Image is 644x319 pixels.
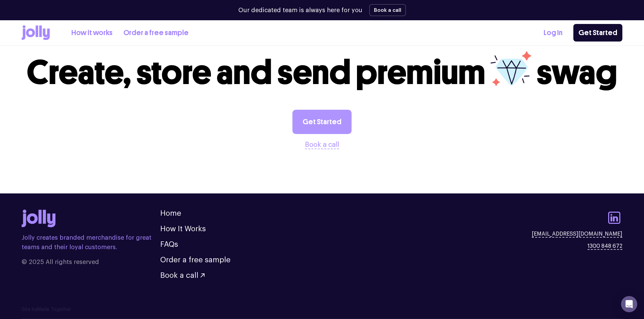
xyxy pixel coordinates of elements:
[160,272,198,279] span: Book a call
[160,241,178,248] a: FAQs
[37,307,71,312] a: Made Together
[588,242,622,250] a: 1300 848 672
[27,52,485,93] span: Create, store and send premium
[536,52,617,93] span: swag
[71,27,113,38] a: How it works
[22,233,160,252] p: Jolly creates branded merchandise for great teams and their loyal customers.
[160,210,181,217] a: Home
[160,272,205,279] button: Book a call
[573,24,622,42] a: Get Started
[292,110,352,134] a: Get Started
[238,6,362,15] p: Our dedicated team is always here for you
[532,230,622,238] a: [EMAIL_ADDRESS][DOMAIN_NAME]
[621,296,637,312] div: Open Intercom Messenger
[160,256,231,264] a: Order a free sample
[123,27,189,38] a: Order a free sample
[305,139,339,150] button: Book a call
[544,27,563,38] a: Log In
[160,225,206,233] a: How It Works
[22,257,160,267] span: © 2025 All rights reserved
[22,306,622,313] p: Site by
[369,4,406,16] button: Book a call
